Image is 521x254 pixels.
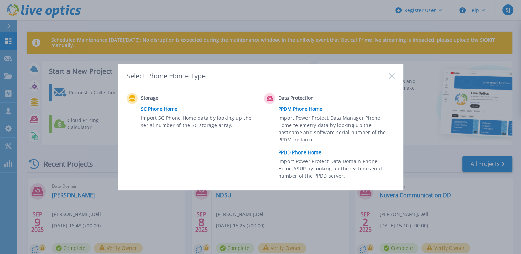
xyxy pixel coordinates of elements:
a: SC Phone Home [141,104,261,114]
span: Import Power Protect Data Manager Phone Home telemetry data by looking up the hostname and softwa... [278,114,393,146]
span: Storage [141,94,209,103]
a: PPDM Phone Home [278,104,398,114]
div: Select Phone Home Type [126,71,206,81]
span: Data Protection [278,94,347,103]
a: PPDD Phone Home [278,147,398,158]
span: Import SC Phone Home data by looking up the serial number of the SC storage array. [141,114,256,130]
span: Import Power Protect Data Domain Phone Home ASUP by looking up the system serial number of the PP... [278,158,393,181]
